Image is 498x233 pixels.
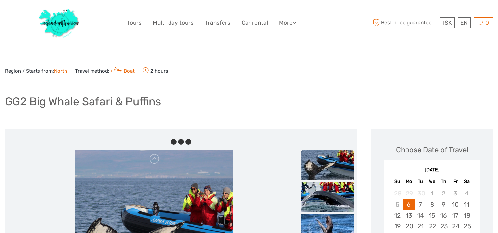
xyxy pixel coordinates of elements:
[449,199,461,210] div: Choose Friday, October 10th, 2025
[426,221,438,232] div: Choose Wednesday, October 22nd, 2025
[415,199,426,210] div: Choose Tuesday, October 7th, 2025
[458,17,471,28] div: EN
[485,19,490,26] span: 0
[391,199,403,210] div: Not available Sunday, October 5th, 2025
[426,188,438,199] div: Not available Wednesday, October 1st, 2025
[371,17,438,28] span: Best price guarantee
[438,221,449,232] div: Choose Thursday, October 23rd, 2025
[438,177,449,186] div: Th
[205,18,230,28] a: Transfers
[403,210,415,221] div: Choose Monday, October 13th, 2025
[242,18,268,28] a: Car rental
[461,177,473,186] div: Sa
[415,188,426,199] div: Not available Tuesday, September 30th, 2025
[449,210,461,221] div: Choose Friday, October 17th, 2025
[279,18,296,28] a: More
[438,210,449,221] div: Choose Thursday, October 16th, 2025
[449,221,461,232] div: Choose Friday, October 24th, 2025
[403,177,415,186] div: Mo
[461,221,473,232] div: Choose Saturday, October 25th, 2025
[449,188,461,199] div: Not available Friday, October 3rd, 2025
[461,188,473,199] div: Not available Saturday, October 4th, 2025
[426,177,438,186] div: We
[35,5,83,41] img: 1077-ca632067-b948-436b-9c7a-efe9894e108b_logo_big.jpg
[396,145,468,155] div: Choose Date of Travel
[391,177,403,186] div: Su
[461,210,473,221] div: Choose Saturday, October 18th, 2025
[449,177,461,186] div: Fr
[391,188,403,199] div: Not available Sunday, September 28th, 2025
[143,66,168,75] span: 2 hours
[415,177,426,186] div: Tu
[415,221,426,232] div: Choose Tuesday, October 21st, 2025
[391,221,403,232] div: Choose Sunday, October 19th, 2025
[426,210,438,221] div: Choose Wednesday, October 15th, 2025
[391,210,403,221] div: Choose Sunday, October 12th, 2025
[384,167,480,174] div: [DATE]
[127,18,142,28] a: Tours
[443,19,452,26] span: ISK
[438,188,449,199] div: Not available Thursday, October 2nd, 2025
[301,182,354,212] img: 25628abb416141628efdc8863e300958_slider_thumbnail.jpg
[403,221,415,232] div: Choose Monday, October 20th, 2025
[403,199,415,210] div: Choose Monday, October 6th, 2025
[438,199,449,210] div: Choose Thursday, October 9th, 2025
[54,68,67,74] a: North
[461,199,473,210] div: Choose Saturday, October 11th, 2025
[153,18,194,28] a: Multi-day tours
[301,150,354,180] img: 043e1724c71d475ca9cf46d7fcce9c78_slider_thumbnail.jpg
[5,68,67,75] span: Region / Starts from:
[109,68,135,74] a: Boat
[415,210,426,221] div: Choose Tuesday, October 14th, 2025
[5,95,161,108] h1: GG2 Big Whale Safari & Puffins
[75,66,135,75] span: Travel method:
[403,188,415,199] div: Not available Monday, September 29th, 2025
[426,199,438,210] div: Choose Wednesday, October 8th, 2025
